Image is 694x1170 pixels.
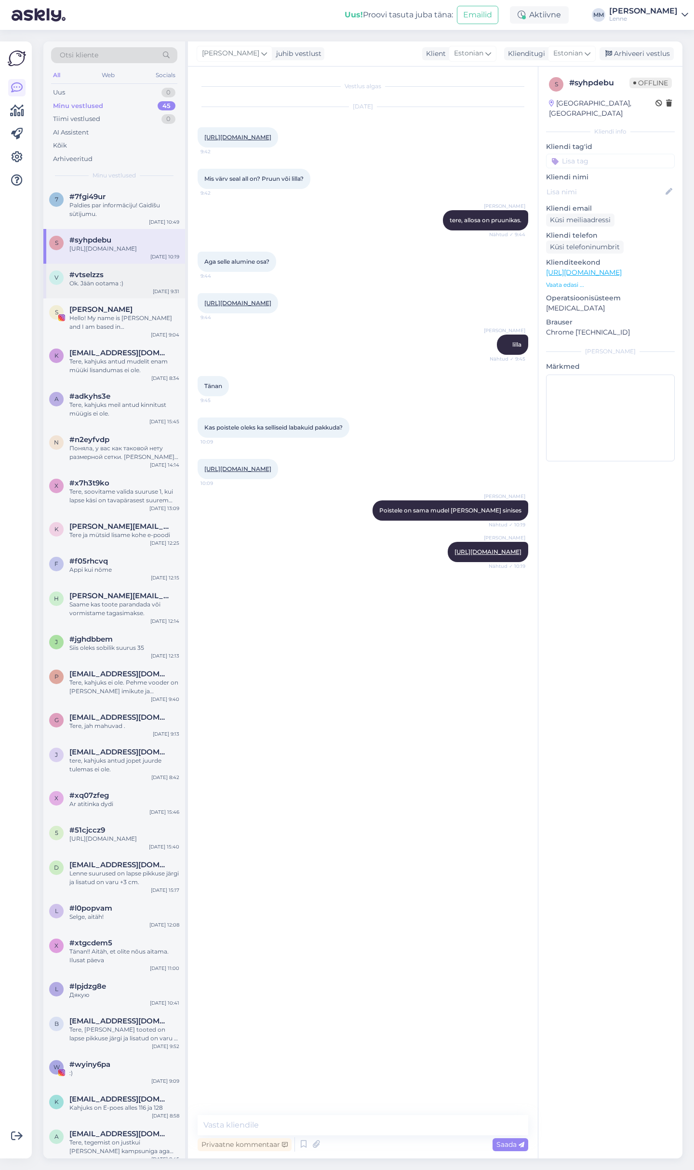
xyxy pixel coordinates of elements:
span: s [555,81,558,88]
span: #n2eyfvdp [69,435,109,444]
div: Siis oleks sobilik suurus 35 [69,644,179,652]
p: Kliendi email [546,203,675,214]
span: k [54,352,59,359]
div: Дякую [69,991,179,999]
span: 9:45 [200,397,237,404]
div: Tere, [PERSON_NAME] tooted on lapse pikkuse järgi ja lisatud on varu + 3cm. [69,1025,179,1043]
span: #f05rhcvq [69,557,108,565]
span: 10:09 [200,480,237,487]
div: [PERSON_NAME] [609,7,678,15]
div: [URL][DOMAIN_NAME] [69,244,179,253]
span: 9:44 [200,314,237,321]
div: [DATE] 12:25 [150,539,179,547]
p: Chrome [TECHNICAL_ID] [546,327,675,337]
div: [URL][DOMAIN_NAME] [69,834,179,843]
div: :) [69,1069,179,1077]
div: Saame kas toote parandada või vormistame tagasimakse. [69,600,179,618]
span: n [54,439,59,446]
div: Tere, tegemist on justkui [PERSON_NAME] kampsuniga aga toode ei ole tuule ega veekindel. Sobib ka... [69,1138,179,1156]
span: katerozv@gmail.com [69,1095,170,1103]
span: Samra Becic Karalic [69,305,133,314]
span: kertu.kokk@gmail.com [69,349,170,357]
span: Otsi kliente [60,50,98,60]
div: [DATE] 15:40 [149,843,179,850]
div: Lenne [609,15,678,23]
span: x [54,794,58,802]
div: Klienditugi [504,49,545,59]
p: Kliendi telefon [546,230,675,241]
a: [URL][DOMAIN_NAME] [454,548,521,555]
b: Uus! [345,10,363,19]
span: Offline [629,78,672,88]
p: [MEDICAL_DATA] [546,303,675,313]
span: 10:09 [200,438,237,445]
div: [DATE] 9:31 [153,288,179,295]
span: jenniferkolesov17@gmai.com [69,748,170,756]
span: tere, allosa on pruunikas. [450,216,521,224]
span: a [54,1133,59,1140]
a: [URL][DOMAIN_NAME] [204,465,271,472]
span: #jghdbbem [69,635,113,644]
span: k [54,1098,59,1105]
span: b [54,1020,59,1027]
span: #vtselzzs [69,270,104,279]
div: [DATE] 12:13 [151,652,179,659]
div: [GEOGRAPHIC_DATA], [GEOGRAPHIC_DATA] [549,98,655,119]
div: Minu vestlused [53,101,103,111]
span: bembijs16@gmail.com [69,1017,170,1025]
p: Vaata edasi ... [546,281,675,289]
span: Nähtud ✓ 9:45 [489,355,525,363]
div: [DATE] 10:49 [149,218,179,226]
div: [DATE] 9:09 [151,1077,179,1085]
span: Estonian [553,48,583,59]
span: #wyiny6pa [69,1060,110,1069]
span: #lpjdzg8e [69,982,106,991]
span: Mis värv seal all on? Pruun või lilla? [204,175,304,182]
span: #xtgcdem5 [69,939,112,947]
span: [PERSON_NAME] [484,493,525,500]
div: [PERSON_NAME] [546,347,675,356]
div: Arhiveeri vestlus [600,47,674,60]
span: Kas poistele oleks ka selliseid labakuid pakkuda? [204,424,343,431]
div: Ok. Jään ootama :) [69,279,179,288]
span: piretsirg@gmail.com [69,670,170,678]
span: g [54,716,59,724]
span: l [55,907,58,914]
div: [DATE] 8:45 [151,1156,179,1163]
div: Tänan!! Aitäh, et olite nõus aitama. Ilusat päeva [69,947,179,965]
div: All [51,69,62,81]
div: Tere, soovitame valida suuruse 1, kui lapse käsi on tavapärasest suurem võite ka valida suuruse 2. [69,487,179,505]
div: [DATE] 13:09 [149,505,179,512]
div: [DATE] 12:14 [150,618,179,625]
span: x [54,482,58,489]
span: Aga selle alumine osa? [204,258,269,265]
span: f [54,560,58,567]
div: [DATE] 10:41 [150,999,179,1007]
a: [URL][DOMAIN_NAME] [546,268,622,277]
div: juhib vestlust [272,49,321,59]
div: Appi kui nōme [69,565,179,574]
span: Nähtud ✓ 9:44 [489,231,525,238]
span: Nähtud ✓ 10:19 [489,521,525,528]
div: Kõik [53,141,67,150]
span: k [54,525,59,533]
span: Poistele on sama mudel [PERSON_NAME] sinises [379,507,521,514]
div: Uus [53,88,65,97]
img: Askly Logo [8,49,26,67]
div: [DATE] [198,102,528,111]
div: 0 [161,114,175,124]
span: 9:44 [200,272,237,280]
div: Tere, kahjuks meil antud kinnitust müügis ei ole. [69,401,179,418]
div: [DATE] 9:52 [152,1043,179,1050]
div: [DATE] 14:14 [150,461,179,469]
div: Vestlus algas [198,82,528,91]
span: 9:42 [200,148,237,155]
span: Tänan [204,382,222,390]
p: Märkmed [546,362,675,372]
a: [URL][DOMAIN_NAME] [204,134,271,141]
div: Tere, kahjuks antud mudelit enam müüki lisandumas ei ole. [69,357,179,375]
input: Lisa tag [546,154,675,168]
div: Selge, aitäh! [69,913,179,921]
div: MM [592,8,605,22]
div: Tiimi vestlused [53,114,100,124]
